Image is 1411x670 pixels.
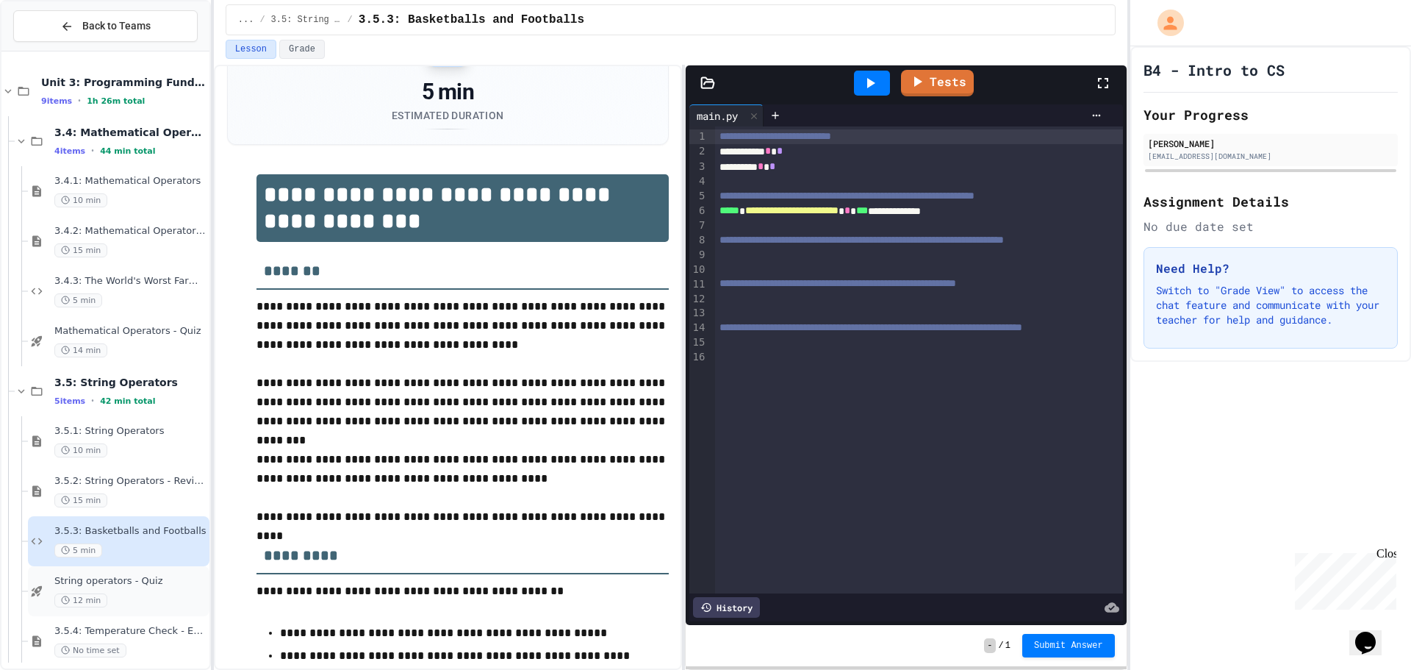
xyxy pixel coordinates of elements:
[54,275,207,288] span: 3.4.3: The World's Worst Farmers Market
[689,321,708,335] div: 14
[1148,137,1393,150] div: [PERSON_NAME]
[689,104,764,126] div: main.py
[54,193,107,207] span: 10 min
[689,233,708,248] div: 8
[54,475,207,488] span: 3.5.2: String Operators - Review
[689,248,708,263] div: 9
[54,443,107,457] span: 10 min
[689,189,708,204] div: 5
[91,395,94,407] span: •
[1005,640,1010,652] span: 1
[259,14,265,26] span: /
[54,396,85,406] span: 5 items
[54,126,207,139] span: 3.4: Mathematical Operators
[41,76,207,89] span: Unit 3: Programming Fundamentals
[100,396,155,406] span: 42 min total
[82,18,151,34] span: Back to Teams
[54,575,207,588] span: String operators - Quiz
[1022,634,1115,657] button: Submit Answer
[54,146,85,156] span: 4 items
[689,335,708,350] div: 15
[984,638,995,653] span: -
[901,70,974,96] a: Tests
[54,644,126,657] span: No time set
[54,343,107,357] span: 14 min
[689,108,745,124] div: main.py
[359,11,584,29] span: 3.5.3: Basketballs and Footballs
[1142,6,1188,40] div: My Account
[54,594,107,607] span: 12 min
[54,175,207,188] span: 3.4.1: Mathematical Operators
[100,146,155,156] span: 44 min total
[87,96,145,106] span: 1h 26m total
[271,14,342,26] span: 3.5: String Operators
[689,144,708,159] div: 2
[54,493,107,507] span: 15 min
[54,544,102,557] span: 5 min
[348,14,353,26] span: /
[78,95,81,107] span: •
[41,96,72,106] span: 9 items
[689,292,708,307] div: 12
[689,218,708,233] div: 7
[54,243,107,257] span: 15 min
[279,40,325,59] button: Grade
[1143,104,1398,125] h2: Your Progress
[54,425,207,438] span: 3.5.1: String Operators
[54,376,207,389] span: 3.5: String Operators
[392,108,503,123] div: Estimated Duration
[91,145,94,157] span: •
[54,225,207,238] span: 3.4.2: Mathematical Operators - Review
[693,597,760,618] div: History
[689,204,708,218] div: 6
[1156,283,1385,327] p: Switch to "Grade View" to access the chat feature and communicate with your teacher for help and ...
[689,160,708,174] div: 3
[1289,547,1396,610] iframe: chat widget
[689,350,708,365] div: 16
[54,325,207,338] span: Mathematical Operators - Quiz
[54,293,102,307] span: 5 min
[238,14,254,26] span: ...
[689,306,708,321] div: 13
[689,263,708,277] div: 10
[6,6,101,93] div: Chat with us now!Close
[1156,260,1385,277] h3: Need Help?
[1349,611,1396,655] iframe: chat widget
[392,79,503,105] div: 5 min
[226,40,276,59] button: Lesson
[13,10,198,42] button: Back to Teams
[1143,218,1398,235] div: No due date set
[689,129,708,144] div: 1
[1143,191,1398,212] h2: Assignment Details
[999,640,1004,652] span: /
[1143,60,1285,80] h1: B4 - Intro to CS
[1034,640,1103,652] span: Submit Answer
[54,625,207,638] span: 3.5.4: Temperature Check - Exit Ticket
[689,174,708,189] div: 4
[689,277,708,292] div: 11
[54,525,207,538] span: 3.5.3: Basketballs and Footballs
[1148,151,1393,162] div: [EMAIL_ADDRESS][DOMAIN_NAME]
